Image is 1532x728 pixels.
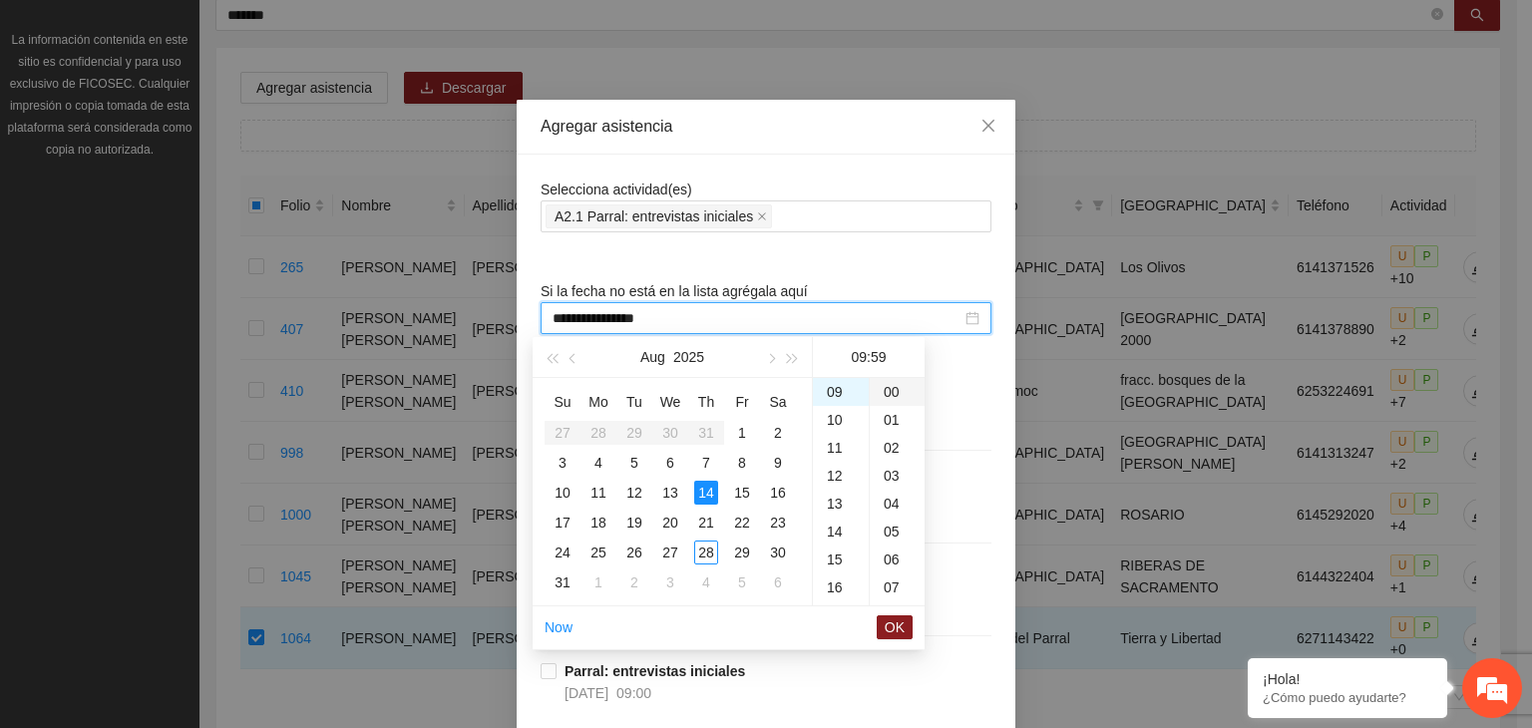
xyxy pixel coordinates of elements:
div: 2 [622,570,646,594]
div: 16 [813,573,869,601]
td: 2025-08-24 [545,538,580,567]
button: Aug [640,337,665,377]
span: OK [885,616,905,638]
td: 2025-08-30 [760,538,796,567]
td: 2025-08-13 [652,478,688,508]
td: 2025-08-25 [580,538,616,567]
div: 5 [622,451,646,475]
span: [DATE] [565,685,608,701]
div: 26 [622,541,646,564]
p: ¿Cómo puedo ayudarte? [1263,690,1432,705]
td: 2025-08-22 [724,508,760,538]
th: Mo [580,386,616,418]
div: 3 [658,570,682,594]
td: 2025-08-17 [545,508,580,538]
div: 14 [694,481,718,505]
div: 10 [551,481,574,505]
div: 07 [870,573,925,601]
div: 00 [870,378,925,406]
td: 2025-08-06 [652,448,688,478]
div: 3 [551,451,574,475]
div: Minimizar ventana de chat en vivo [327,10,375,58]
span: Si la fecha no está en la lista agrégala aquí [541,283,808,299]
div: 04 [870,490,925,518]
div: 17 [813,601,869,629]
th: Fr [724,386,760,418]
div: 8 [730,451,754,475]
td: 2025-09-04 [688,567,724,597]
div: 02 [870,434,925,462]
td: 2025-08-11 [580,478,616,508]
div: 08 [870,601,925,629]
div: 21 [694,511,718,535]
th: Th [688,386,724,418]
div: 12 [622,481,646,505]
td: 2025-08-12 [616,478,652,508]
div: 4 [586,451,610,475]
div: 22 [730,511,754,535]
div: 23 [766,511,790,535]
div: 28 [694,541,718,564]
th: Sa [760,386,796,418]
div: 1 [586,570,610,594]
div: 5 [730,570,754,594]
td: 2025-08-15 [724,478,760,508]
div: 24 [551,541,574,564]
div: 15 [730,481,754,505]
div: Chatee con nosotros ahora [104,102,335,128]
td: 2025-08-02 [760,418,796,448]
td: 2025-09-01 [580,567,616,597]
td: 2025-09-03 [652,567,688,597]
td: 2025-08-23 [760,508,796,538]
div: 20 [658,511,682,535]
td: 2025-08-01 [724,418,760,448]
td: 2025-09-02 [616,567,652,597]
div: 15 [813,546,869,573]
button: 2025 [673,337,704,377]
div: 30 [766,541,790,564]
td: 2025-08-31 [545,567,580,597]
span: A2.1 Parral: entrevistas iniciales [546,204,772,228]
div: 29 [730,541,754,564]
div: 4 [694,570,718,594]
div: 1 [730,421,754,445]
div: 19 [622,511,646,535]
div: 09 [813,378,869,406]
strong: Parral: entrevistas iniciales [565,663,745,679]
td: 2025-08-16 [760,478,796,508]
div: 09:59 [821,337,917,377]
td: 2025-08-08 [724,448,760,478]
span: A2.1 Parral: entrevistas iniciales [555,205,753,227]
td: 2025-08-10 [545,478,580,508]
td: 2025-09-05 [724,567,760,597]
div: 7 [694,451,718,475]
div: 03 [870,462,925,490]
td: 2025-09-06 [760,567,796,597]
td: 2025-08-26 [616,538,652,567]
td: 2025-08-07 [688,448,724,478]
div: 06 [870,546,925,573]
td: 2025-08-05 [616,448,652,478]
td: 2025-08-09 [760,448,796,478]
td: 2025-08-04 [580,448,616,478]
textarea: Escriba su mensaje y pulse “Intro” [10,503,380,572]
td: 2025-08-19 [616,508,652,538]
div: 11 [586,481,610,505]
button: OK [877,615,913,639]
div: 13 [658,481,682,505]
div: ¡Hola! [1263,671,1432,687]
div: 17 [551,511,574,535]
th: Su [545,386,580,418]
div: 16 [766,481,790,505]
div: 14 [813,518,869,546]
a: Now [545,619,573,635]
span: close [757,211,767,221]
div: 9 [766,451,790,475]
span: Estamos en línea. [116,245,275,447]
span: Selecciona actividad(es) [541,182,692,197]
td: 2025-08-18 [580,508,616,538]
th: We [652,386,688,418]
div: 13 [813,490,869,518]
td: 2025-08-20 [652,508,688,538]
div: 25 [586,541,610,564]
